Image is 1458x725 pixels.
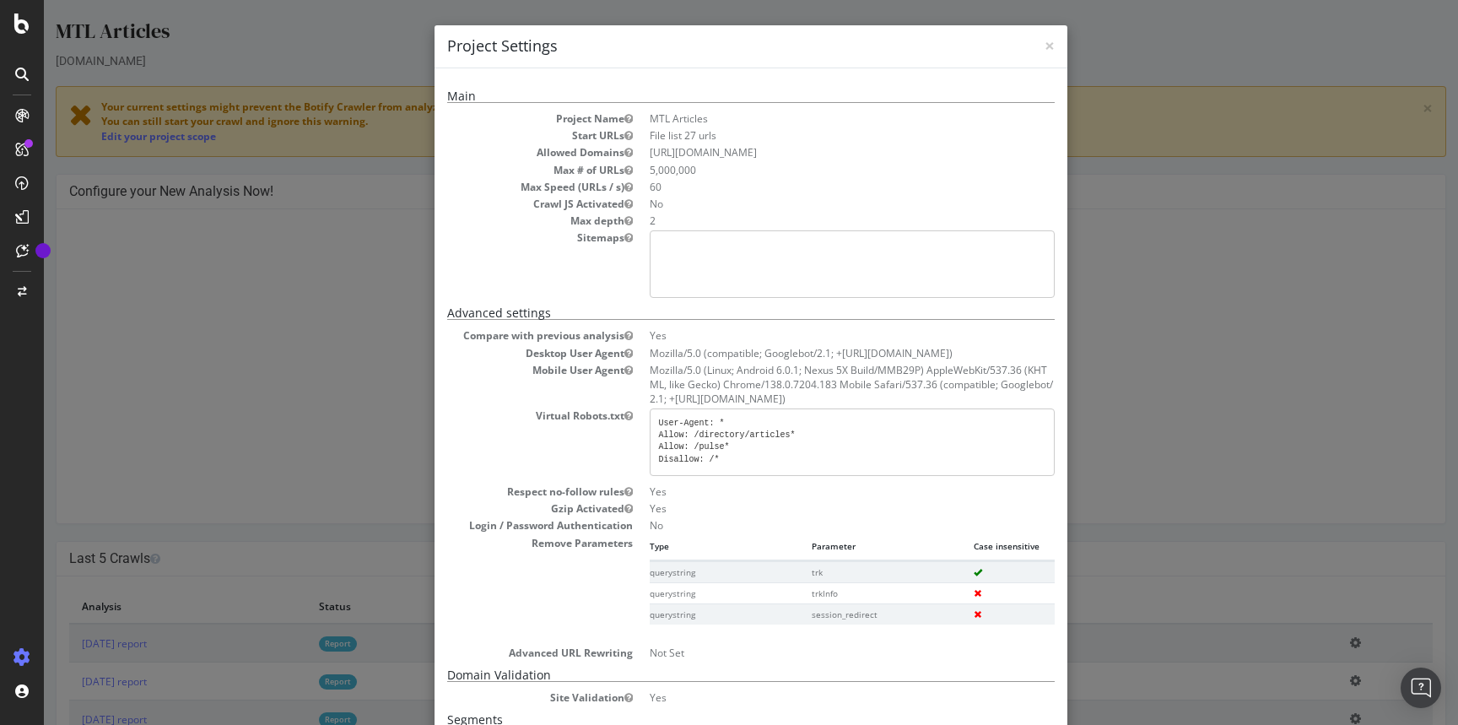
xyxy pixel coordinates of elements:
dd: No [606,197,1011,211]
dd: Yes [606,484,1011,499]
dd: 60 [606,180,1011,194]
dd: Not Set [606,646,1011,660]
th: Case insensitive [930,536,1011,561]
div: Tooltip anchor [35,243,51,258]
dt: Crawl JS Activated [403,197,589,211]
dd: File list 27 urls [606,128,1011,143]
pre: User-Agent: * Allow: /directory/articles* Allow: /pulse* Disallow: /* [606,408,1011,476]
dd: No [606,518,1011,533]
h5: Domain Validation [403,668,1011,682]
dt: Remove Parameters [403,536,589,550]
h4: Project Settings [403,35,1011,57]
dd: Yes [606,328,1011,343]
dd: 5,000,000 [606,163,1011,177]
th: Type [606,536,768,561]
h5: Advanced settings [403,306,1011,320]
dd: 2 [606,214,1011,228]
h5: Main [403,89,1011,103]
td: querystring [606,603,768,625]
div: Open Intercom Messenger [1401,668,1441,708]
dt: Virtual Robots.txt [403,408,589,423]
th: Parameter [768,536,930,561]
dt: Site Validation [403,690,589,705]
dt: Sitemaps [403,230,589,245]
dt: Start URLs [403,128,589,143]
dd: Yes [606,501,1011,516]
dd: Mozilla/5.0 (Linux; Android 6.0.1; Nexus 5X Build/MMB29P) AppleWebKit/537.36 (KHTML, like Gecko) ... [606,363,1011,406]
dt: Allowed Domains [403,145,589,160]
dt: Advanced URL Rewriting [403,646,589,660]
dd: MTL Articles [606,111,1011,126]
dt: Compare with previous analysis [403,328,589,343]
td: trkInfo [768,582,930,603]
dt: Login / Password Authentication [403,518,589,533]
li: [URL][DOMAIN_NAME] [606,145,1011,160]
dt: Desktop User Agent [403,346,589,360]
dd: Mozilla/5.0 (compatible; Googlebot/2.1; +[URL][DOMAIN_NAME]) [606,346,1011,360]
dt: Max Speed (URLs / s) [403,180,589,194]
span: × [1001,34,1011,57]
dt: Mobile User Agent [403,363,589,377]
dt: Max depth [403,214,589,228]
dt: Respect no-follow rules [403,484,589,499]
td: session_redirect [768,603,930,625]
dt: Gzip Activated [403,501,589,516]
dt: Project Name [403,111,589,126]
td: querystring [606,561,768,582]
dt: Max # of URLs [403,163,589,177]
td: querystring [606,582,768,603]
td: trk [768,561,930,582]
dd: Yes [606,690,1011,705]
